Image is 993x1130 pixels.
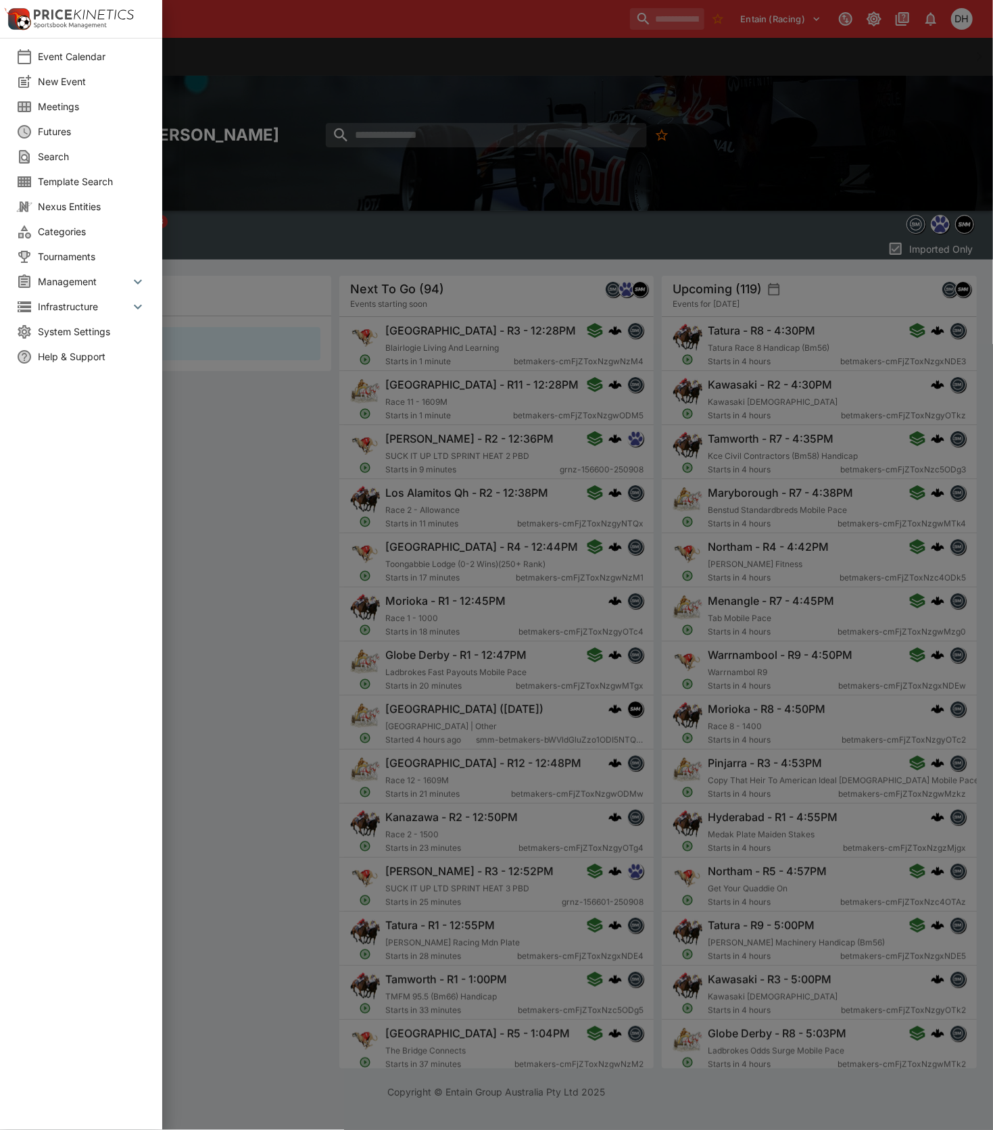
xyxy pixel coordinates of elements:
[4,5,31,32] img: PriceKinetics Logo
[38,349,146,364] span: Help & Support
[38,174,146,189] span: Template Search
[34,22,107,28] img: Sportsbook Management
[34,9,134,20] img: PriceKinetics
[38,249,146,264] span: Tournaments
[38,124,146,139] span: Futures
[38,224,146,239] span: Categories
[38,324,146,339] span: System Settings
[38,299,130,314] span: Infrastructure
[38,199,146,214] span: Nexus Entities
[38,274,130,289] span: Management
[38,149,146,164] span: Search
[38,99,146,114] span: Meetings
[38,49,146,64] span: Event Calendar
[38,74,146,89] span: New Event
